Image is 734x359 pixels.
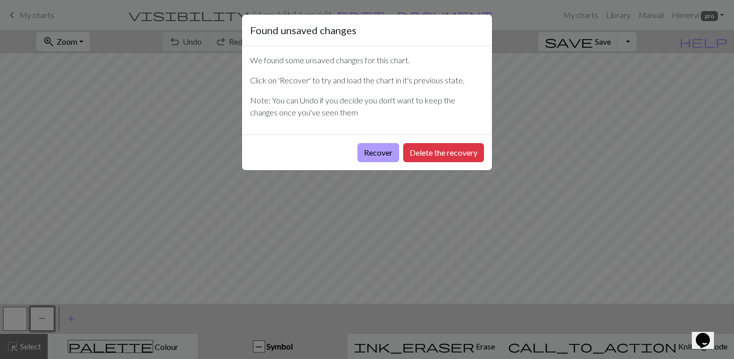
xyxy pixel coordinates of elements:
p: Note: You can Undo if you decide you don't want to keep the changes once you've seen them [250,94,484,118]
h5: Found unsaved changes [250,23,356,38]
iframe: chat widget [692,319,724,349]
button: Recover [357,143,399,162]
p: Click on 'Recover' to try and load the chart in it's previous state. [250,74,484,86]
button: Delete the recovery [403,143,484,162]
p: We found some unsaved changes for this chart. [250,54,484,66]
